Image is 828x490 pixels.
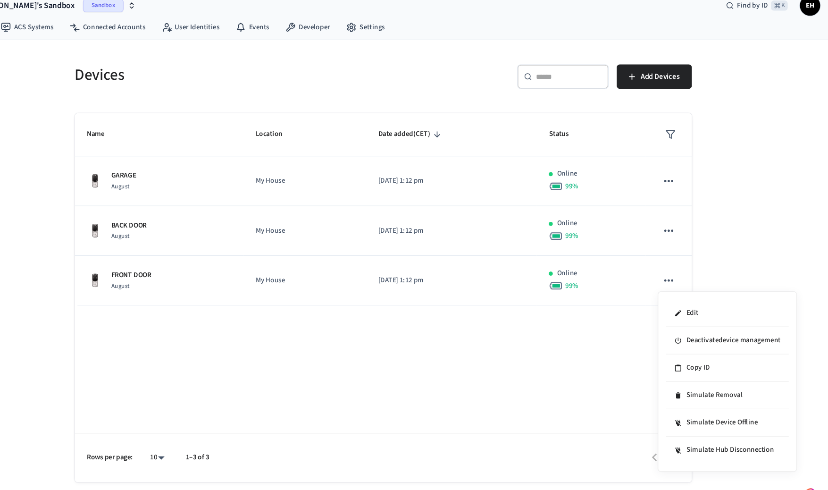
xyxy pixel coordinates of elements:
li: Edit [677,291,791,316]
li: Copy ID [677,342,791,367]
li: Deactivate device management [677,316,791,342]
img: SeamLogoGradient.69752ec5.svg [805,465,817,481]
li: Simulate Device Offline [677,393,791,418]
li: Simulate Removal [677,367,791,393]
li: Simulate Hub Disconnection [677,418,791,443]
